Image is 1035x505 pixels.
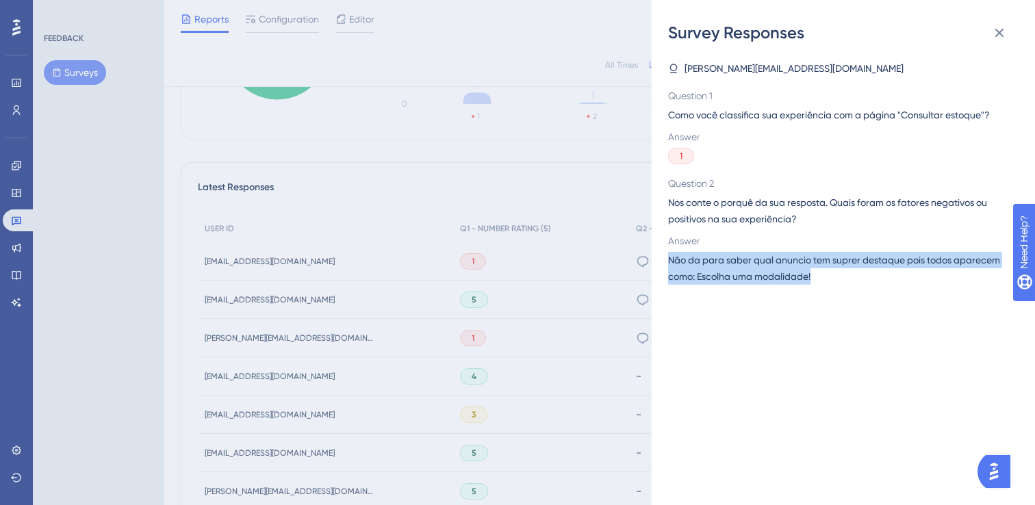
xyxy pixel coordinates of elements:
[668,88,1008,104] span: Question 1
[668,194,1008,227] span: Nos conte o porquê da sua resposta. Quais foram os fatores negativos ou positivos na sua experiên...
[668,175,1008,192] span: Question 2
[685,60,904,77] span: [PERSON_NAME][EMAIL_ADDRESS][DOMAIN_NAME]
[668,129,1008,145] span: Answer
[668,233,1008,249] span: Answer
[668,252,1008,285] span: Não da para saber qual anuncio tem suprer destaque pois todos aparecem como: Escolha uma modalidade!
[977,451,1019,492] iframe: UserGuiding AI Assistant Launcher
[668,22,1019,44] div: Survey Responses
[668,107,1008,123] span: Como você classifica sua experiência com a página "Consultar estoque"?
[680,151,682,161] span: 1
[32,3,86,20] span: Need Help?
